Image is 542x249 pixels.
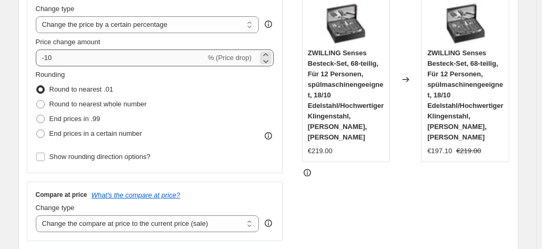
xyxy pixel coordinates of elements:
img: 71tXFLyXLjL_80x.jpg [325,3,367,45]
div: €219.00 [308,146,333,156]
span: % (Price drop) [208,54,252,62]
strike: €219.00 [456,146,481,156]
span: Change type [36,204,75,212]
img: 71tXFLyXLjL_80x.jpg [445,3,487,45]
div: help [263,218,274,228]
span: Round to nearest whole number [49,100,147,108]
span: End prices in a certain number [49,130,142,137]
h3: Compare at price [36,191,87,199]
span: Price change amount [36,38,101,46]
span: Show rounding direction options? [49,153,150,161]
span: ZWILLING Senses Besteck-Set, 68-teilig, Für 12 Personen, spülmaschinengeeignet, 18/10 Edelstahl/H... [308,49,384,141]
span: Rounding [36,71,65,78]
span: Change type [36,5,75,13]
div: help [263,19,274,29]
span: End prices in .99 [49,115,101,123]
button: What's the compare at price? [92,191,180,199]
div: €197.10 [427,146,452,156]
span: ZWILLING Senses Besteck-Set, 68-teilig, Für 12 Personen, spülmaschinengeeignet, 18/10 Edelstahl/H... [427,49,503,141]
input: -15 [36,49,206,66]
span: Round to nearest .01 [49,85,113,93]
